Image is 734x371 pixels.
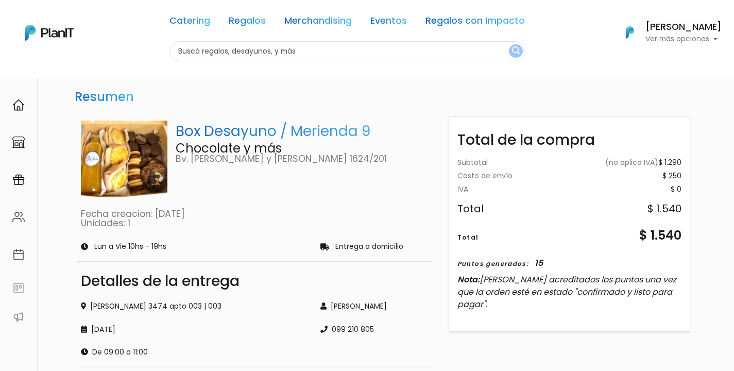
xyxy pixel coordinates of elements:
div: $ 0 [671,186,681,193]
button: PlanIt Logo [PERSON_NAME] Ver más opciones [612,19,722,46]
p: Ver más opciones [645,36,722,43]
img: partners-52edf745621dab592f3b2c58e3bca9d71375a7ef29c3b500c9f145b62cc070d4.svg [12,311,25,323]
div: Subtotal [457,159,488,166]
div: [DATE] [81,324,308,335]
img: marketplace-4ceaa7011d94191e9ded77b95e3339b90024bf715f7c57f8cf31f2d8c509eaba.svg [12,136,25,148]
a: Regalos [229,16,266,29]
div: Puntos generados: [457,259,528,268]
div: Total [457,204,484,214]
div: $ 250 [662,173,681,180]
img: feedback-78b5a0c8f98aac82b08bfc38622c3050aee476f2c9584af64705fc4e61158814.svg [12,282,25,294]
div: $ 1.540 [639,226,681,245]
img: calendar-87d922413cdce8b2cf7b7f5f62616a5cf9e4887200fb71536465627b3292af00.svg [12,248,25,261]
a: Merchandising [284,16,352,29]
div: 099 210 805 [320,324,428,335]
div: Total [457,233,479,242]
div: Detalles de la entrega [81,274,428,289]
h3: Resumen [71,86,138,109]
a: Unidades: 1 [81,217,130,229]
p: Nota: [457,274,682,311]
img: PlanIt Logo [619,21,641,44]
input: Buscá regalos, desayunos, y más [169,41,525,61]
div: Total de la compra [449,121,690,151]
img: PlanIt Logo [25,25,74,41]
p: Lun a Vie 10hs - 19hs [94,243,166,250]
img: campaigns-02234683943229c281be62815700db0a1741e53638e28bf9629b52c665b00959.svg [12,174,25,186]
p: Fecha creacion: [DATE] [81,210,428,219]
div: IVA [457,186,468,193]
p: Chocolate y más [176,142,428,155]
div: [PERSON_NAME] [320,301,428,312]
p: Entrega a domicilio [335,243,403,250]
span: [PERSON_NAME] acreditados los puntos una vez que la orden esté en estado "confirmado y listo para... [457,274,676,310]
div: $ 1.290 [605,159,681,166]
p: Box Desayuno / Merienda 9 [176,121,428,142]
img: PHOTO-2022-03-20-15-16-39.jpg [81,121,167,198]
img: home-e721727adea9d79c4d83392d1f703f7f8bce08238fde08b1acbfd93340b81755.svg [12,99,25,111]
div: [PERSON_NAME] 3474 apto 003 | 003 [81,301,308,312]
img: search_button-432b6d5273f82d61273b3651a40e1bd1b912527efae98b1b7a1b2c0702e16a8d.svg [512,46,520,56]
a: Regalos con Impacto [425,16,525,29]
a: Catering [169,16,210,29]
div: 15 [535,257,543,269]
div: Costo de envío [457,173,513,180]
h6: [PERSON_NAME] [645,23,722,32]
a: Eventos [370,16,407,29]
div: De 09:00 a 11:00 [81,347,308,358]
div: $ 1.540 [647,204,681,214]
p: Bv. [PERSON_NAME] y [PERSON_NAME] 1624/201 [176,155,428,164]
img: people-662611757002400ad9ed0e3c099ab2801c6687ba6c219adb57efc949bc21e19d.svg [12,211,25,223]
span: (no aplica IVA) [605,157,658,167]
